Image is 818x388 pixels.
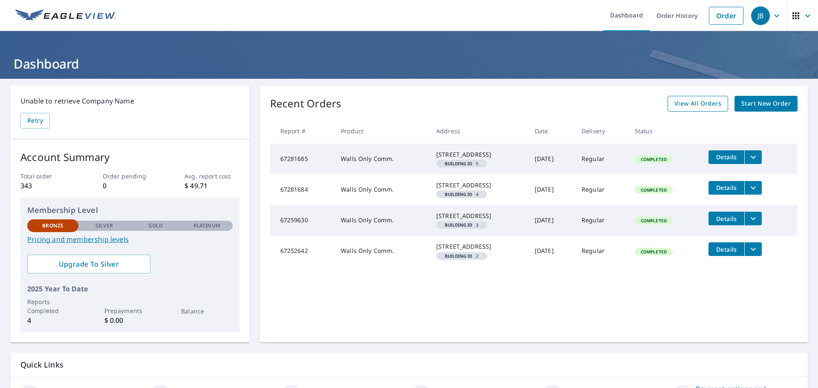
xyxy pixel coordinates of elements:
button: detailsBtn-67281684 [709,181,744,195]
td: Walls Only Comm. [334,174,429,205]
span: Details [714,153,739,161]
span: Details [714,184,739,192]
p: Recent Orders [270,96,342,112]
p: $ 49.71 [184,181,239,191]
td: [DATE] [528,174,575,205]
p: Order pending [103,172,157,181]
img: EV Logo [15,9,116,22]
button: filesDropdownBtn-67281685 [744,150,762,164]
p: Reports Completed [27,297,78,315]
td: Walls Only Comm. [334,144,429,174]
td: 67259630 [270,205,334,236]
p: Gold [148,222,163,230]
td: Regular [575,236,628,266]
a: Order [709,7,743,25]
div: [STREET_ADDRESS] [436,181,521,190]
td: [DATE] [528,236,575,266]
td: Regular [575,205,628,236]
em: Building ID [445,161,472,166]
p: 2025 Year To Date [27,284,233,294]
td: 67281685 [270,144,334,174]
p: Quick Links [20,359,798,370]
h1: Dashboard [10,55,808,72]
div: JB [751,6,770,25]
th: Address [429,118,528,144]
span: Start New Order [741,98,791,109]
em: Building ID [445,223,472,227]
p: Membership Level [27,204,233,216]
a: Start New Order [734,96,798,112]
button: detailsBtn-67252642 [709,242,744,256]
span: 5 [440,161,484,166]
th: Report # [270,118,334,144]
p: Account Summary [20,149,239,165]
em: Building ID [445,254,472,258]
th: Status [628,118,702,144]
th: Delivery [575,118,628,144]
td: 67281684 [270,174,334,205]
span: Details [714,245,739,253]
div: [STREET_ADDRESS] [436,150,521,159]
span: Details [714,215,739,223]
span: Completed [636,187,672,193]
span: 2 [440,254,484,258]
span: 3 [440,223,484,227]
td: Regular [575,144,628,174]
p: Platinum [193,222,220,230]
p: Bronze [42,222,63,230]
td: 67252642 [270,236,334,266]
button: detailsBtn-67259630 [709,212,744,225]
p: Total order [20,172,75,181]
span: Upgrade To Silver [34,259,144,269]
p: Unable to retrieve Company Name [20,96,239,106]
td: Regular [575,174,628,205]
p: 343 [20,181,75,191]
p: Balance [181,307,232,316]
div: [STREET_ADDRESS] [436,242,521,251]
p: $ 0.00 [104,315,156,325]
span: Completed [636,218,672,224]
td: [DATE] [528,144,575,174]
span: Completed [636,156,672,162]
button: filesDropdownBtn-67259630 [744,212,762,225]
th: Product [334,118,429,144]
button: detailsBtn-67281685 [709,150,744,164]
p: 4 [27,315,78,325]
td: [DATE] [528,205,575,236]
button: Retry [20,113,50,129]
span: Completed [636,249,672,255]
p: Silver [95,222,113,230]
th: Date [528,118,575,144]
a: Upgrade To Silver [27,255,150,273]
a: View All Orders [668,96,728,112]
p: 0 [103,181,157,191]
p: Prepayments [104,306,156,315]
td: Walls Only Comm. [334,236,429,266]
span: View All Orders [674,98,721,109]
p: Avg. report cost [184,172,239,181]
a: Pricing and membership levels [27,234,233,244]
em: Building ID [445,192,472,196]
span: Retry [27,115,43,126]
div: [STREET_ADDRESS] [436,212,521,220]
td: Walls Only Comm. [334,205,429,236]
span: 4 [440,192,484,196]
button: filesDropdownBtn-67252642 [744,242,762,256]
button: filesDropdownBtn-67281684 [744,181,762,195]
